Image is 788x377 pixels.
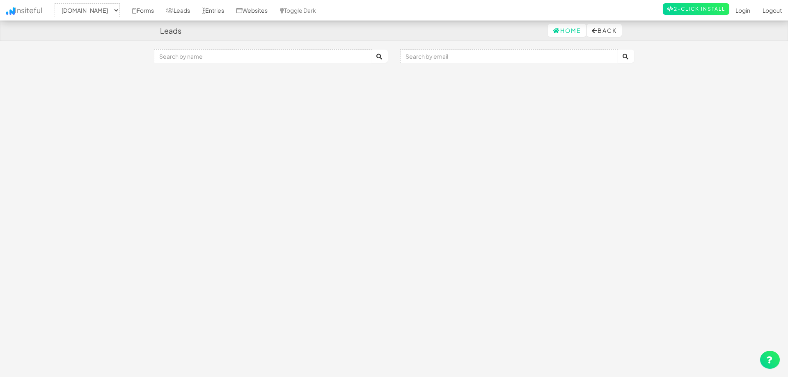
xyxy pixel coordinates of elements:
img: icon.png [6,7,15,15]
button: Back [587,24,622,37]
input: Search by name [154,49,372,63]
h4: Leads [160,27,181,35]
input: Search by email [400,49,618,63]
a: Home [548,24,586,37]
a: 2-Click Install [663,3,729,15]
